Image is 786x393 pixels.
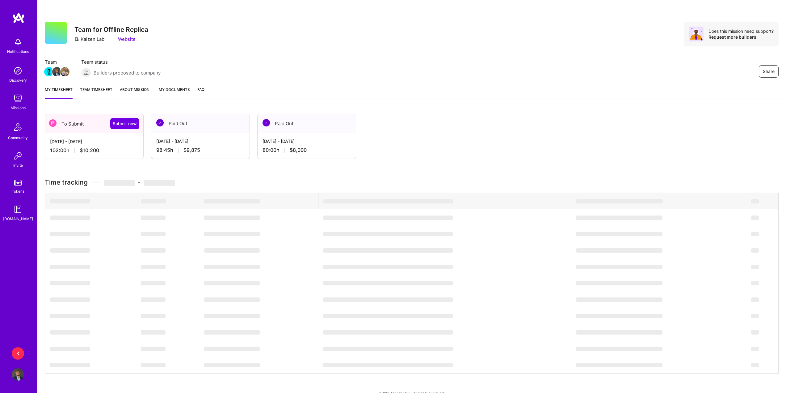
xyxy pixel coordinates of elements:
span: ‌ [323,232,453,236]
span: ‌ [141,265,166,269]
div: [DATE] - [DATE] [50,138,138,145]
span: ‌ [576,347,662,351]
span: ‌ [323,347,453,351]
div: Tokens [12,188,24,194]
span: ‌ [751,281,759,285]
img: Paid Out [156,119,164,126]
span: My Documents [157,86,190,93]
span: ‌ [204,232,260,236]
img: guide book [12,203,24,216]
span: ‌ [204,347,260,351]
div: Kaizen Lab [74,36,104,42]
i: icon CompanyGray [74,37,79,42]
a: Team Member Avatar [53,66,61,77]
img: tokens [14,180,22,186]
span: ‌ [576,265,662,269]
span: ‌ [144,180,175,186]
span: ‌ [751,265,759,269]
span: ‌ [50,347,90,351]
span: ‌ [141,297,166,302]
img: Team Member Avatar [44,67,53,76]
span: ‌ [50,281,90,285]
div: 80:00 h [263,147,351,153]
div: [DATE] - [DATE] [263,138,351,144]
span: ‌ [204,330,260,335]
span: ‌ [141,232,166,236]
h3: Team for Offline Replica [74,26,148,33]
span: ‌ [50,199,90,203]
span: ‌ [50,314,90,318]
div: 98:45 h [156,147,245,153]
div: Request more builders [708,34,774,40]
div: [DATE] - [DATE] [156,138,245,144]
span: ‌ [141,363,166,367]
span: ‌ [141,248,166,253]
span: $10,200 [80,147,99,154]
a: FAQ [197,86,204,99]
span: ‌ [576,199,663,203]
span: ‌ [204,281,260,285]
span: ‌ [323,265,453,269]
span: ‌ [204,265,260,269]
span: ‌ [323,314,453,318]
span: ‌ [323,363,453,367]
span: ‌ [751,347,759,351]
img: Community [11,120,25,135]
span: ‌ [141,347,166,351]
span: ‌ [50,265,90,269]
span: ‌ [576,248,662,253]
span: ‌ [104,180,135,186]
span: ‌ [576,363,662,367]
span: ‌ [576,216,662,220]
span: $9,875 [183,147,200,153]
div: Paid Out [258,114,356,133]
div: Does this mission need support? [708,28,774,34]
span: ‌ [204,199,260,203]
span: ‌ [50,297,90,302]
a: About Mission [120,86,149,99]
span: ‌ [751,232,759,236]
span: ‌ [751,330,759,335]
div: Paid Out [151,114,250,133]
span: ‌ [323,199,453,203]
span: ‌ [50,232,90,236]
img: Paid Out [263,119,270,126]
span: ‌ [50,330,90,335]
span: ‌ [323,330,453,335]
div: Community [8,135,28,141]
span: ‌ [576,297,662,302]
span: ‌ [576,232,662,236]
div: K [12,347,24,360]
div: [DOMAIN_NAME] [3,216,33,222]
span: ‌ [141,330,166,335]
span: ‌ [50,248,90,253]
img: discovery [12,65,24,77]
img: Team Member Avatar [52,67,61,76]
img: bell [12,36,24,48]
span: ‌ [751,297,759,302]
span: ‌ [323,297,453,302]
a: My Documents [157,86,190,99]
button: Share [759,65,779,78]
div: Missions [11,105,26,111]
span: ‌ [141,281,166,285]
a: K [10,347,26,360]
span: ‌ [141,314,166,318]
div: Notifications [7,48,29,55]
span: ‌ [50,216,90,220]
span: ‌ [323,216,453,220]
img: logo [12,12,25,23]
img: Invite [12,150,24,162]
span: ‌ [323,281,453,285]
img: Team Member Avatar [60,67,69,76]
div: 102:00 h [50,147,138,154]
span: ‌ [576,281,662,285]
span: - [104,178,175,186]
div: Discovery [9,77,27,83]
h3: Time tracking [45,178,779,186]
span: ‌ [204,314,260,318]
a: My timesheet [45,86,73,99]
img: User Avatar [12,368,24,381]
span: Builders proposed to company [94,70,161,76]
span: ‌ [323,248,453,253]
